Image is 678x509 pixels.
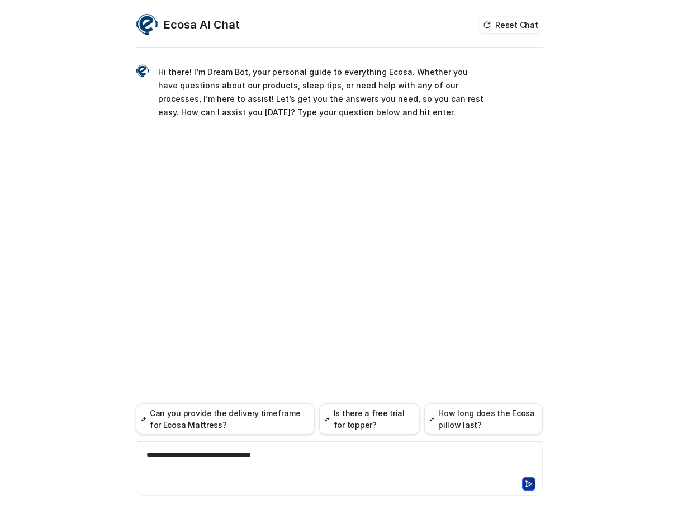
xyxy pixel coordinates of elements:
[158,65,485,119] p: Hi there! I’m Dream Bot, your personal guide to everything Ecosa. Whether you have questions abou...
[136,64,149,78] img: Widget
[480,17,542,33] button: Reset Chat
[424,403,543,435] button: How long does the Ecosa pillow last?
[319,403,419,435] button: Is there a free trial for topper?
[136,403,315,435] button: Can you provide the delivery timeframe for Ecosa Mattress?
[136,13,158,36] img: Widget
[164,17,240,32] h2: Ecosa AI Chat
